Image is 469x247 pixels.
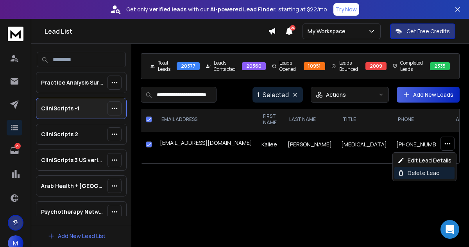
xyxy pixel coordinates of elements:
[408,157,451,164] p: Edit Lead Details
[403,91,453,99] a: Add New Leads
[14,143,21,149] p: 29
[149,5,186,13] strong: verified leads
[214,60,239,72] p: Leads Contacted
[8,27,23,41] img: logo
[308,27,349,35] p: My Workspace
[337,132,392,157] td: [MEDICAL_DATA]
[155,107,257,132] th: EMAIL ADDRESS
[392,107,449,132] th: Phone
[210,5,277,13] strong: AI-powered Lead Finder,
[408,169,440,177] p: Delete Lead
[177,62,200,70] div: 20377
[257,107,283,132] th: FIRST NAME
[41,105,79,112] p: CliniScripts -1
[263,90,289,99] p: Selected
[406,27,450,35] p: Get Free Credits
[41,156,104,164] p: CliniScripts 3 US verified (7k)
[7,143,22,159] a: 29
[365,62,387,70] div: 2009
[41,228,112,244] button: Add New Lead List
[41,208,104,216] p: Psychotherapy Networking Session 2025 Leads Collected
[160,139,252,150] div: [EMAIL_ADDRESS][DOMAIN_NAME]
[158,60,174,72] p: Total Leads
[336,5,357,13] p: Try Now
[400,60,427,72] p: Completed Leads
[257,90,260,99] span: 1
[392,132,449,157] td: [PHONE_NUMBER]
[283,107,337,132] th: LAST NAME
[390,23,455,39] button: Get Free Credits
[430,62,450,70] div: 2335
[41,182,104,190] p: Arab Health + [GEOGRAPHIC_DATA]
[41,130,78,138] p: CliniScripts 2
[290,25,295,31] span: 24
[333,3,359,16] button: Try Now
[397,87,460,103] button: Add New Leads
[126,5,327,13] p: Get only with our starting at $22/mo
[337,107,392,132] th: title
[242,62,266,70] div: 20360
[326,91,346,99] p: Actions
[45,27,268,36] h1: Lead List
[279,60,301,72] p: Leads Opened
[339,60,362,72] p: Leads Bounced
[440,220,459,239] div: Open Intercom Messenger
[41,79,104,87] p: Practice Analysis Survey 01
[283,132,337,157] td: [PERSON_NAME]
[257,132,283,157] td: Kailee
[304,62,325,70] div: 10951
